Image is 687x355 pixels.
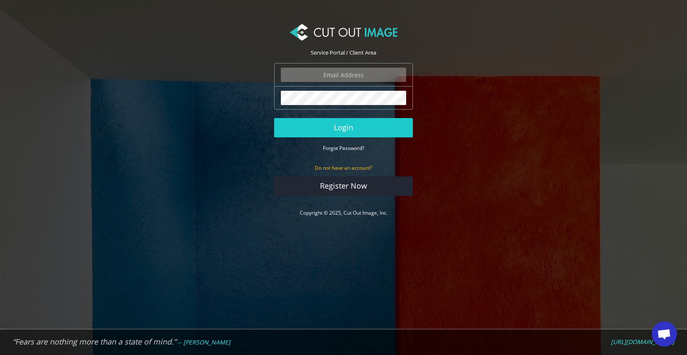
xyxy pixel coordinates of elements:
[652,321,677,347] a: Open chat
[300,209,388,216] a: Copyright © 2025, Cut Out Image, Inc.
[274,176,413,196] a: Register Now
[611,338,674,346] a: [URL][DOMAIN_NAME]
[281,68,406,82] input: Email Address
[290,24,397,41] img: Cut Out Image
[323,144,364,152] a: Forgot Password?
[311,49,376,56] span: Service Portal / Client Area
[315,164,372,171] small: Do not have an account?
[274,118,413,137] button: Login
[323,145,364,152] small: Forgot Password?
[13,337,176,347] em: “Fears are nothing more than a state of mind.”
[177,338,230,346] em: -- [PERSON_NAME]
